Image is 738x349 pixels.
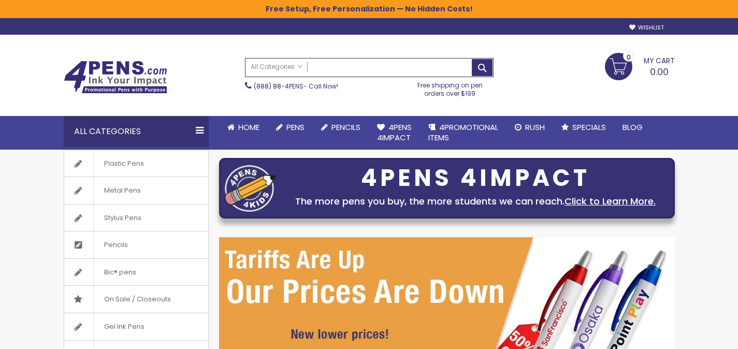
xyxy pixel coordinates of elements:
[525,122,545,133] span: Rush
[64,61,167,94] img: 4Pens Custom Pens and Promotional Products
[93,150,154,177] span: Plastic Pens
[369,116,420,150] a: 4Pens4impact
[623,122,643,133] span: Blog
[282,194,669,209] div: The more pens you buy, the more students we can reach.
[251,63,302,71] span: All Categories
[282,167,669,189] div: 4PENS 4IMPACT
[64,259,208,286] a: Bic® pens
[268,116,313,139] a: Pens
[407,77,494,98] div: Free shipping on pen orders over $199
[605,53,675,79] a: 0.00 0
[93,313,155,340] span: Gel Ink Pens
[428,122,498,143] span: 4PROMOTIONAL ITEMS
[286,122,305,133] span: Pens
[572,122,606,133] span: Specials
[64,313,208,340] a: Gel Ink Pens
[377,122,412,143] span: 4Pens 4impact
[64,286,208,313] a: On Sale / Closeouts
[254,82,338,91] span: - Call Now!
[627,52,631,62] span: 0
[93,231,138,258] span: Pencils
[93,286,181,313] span: On Sale / Closeouts
[93,177,151,204] span: Metal Pens
[614,116,651,139] a: Blog
[238,122,259,133] span: Home
[507,116,553,139] a: Rush
[313,116,369,139] a: Pencils
[225,165,277,212] img: four_pen_logo.png
[64,116,209,147] div: All Categories
[254,82,303,91] a: (888) 88-4PENS
[93,259,147,286] span: Bic® pens
[629,24,664,32] a: Wishlist
[93,205,152,231] span: Stylus Pens
[64,177,208,204] a: Metal Pens
[64,150,208,177] a: Plastic Pens
[64,205,208,231] a: Stylus Pens
[650,65,669,78] span: 0.00
[331,122,360,133] span: Pencils
[553,116,614,139] a: Specials
[64,231,208,258] a: Pencils
[219,116,268,139] a: Home
[420,116,507,150] a: 4PROMOTIONALITEMS
[565,195,656,208] a: Click to Learn More.
[245,59,308,76] a: All Categories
